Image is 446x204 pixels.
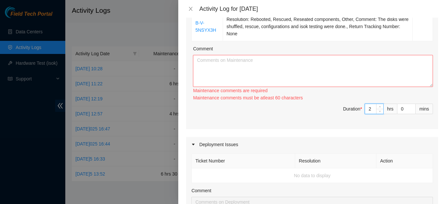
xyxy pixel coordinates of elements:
[193,94,433,101] div: Maintenance comments must be atleast 60 characters
[193,87,433,94] div: Maintenance comments are required
[191,143,195,146] span: caret-right
[191,187,211,194] label: Comment
[376,154,433,168] th: Action
[223,12,413,41] td: Resolution: Rebooted, Rescued, Reseated components, Other, Comment: The disks were shuffled, resc...
[199,5,438,12] div: Activity Log for [DATE]
[192,154,295,168] th: Ticket Number
[186,6,195,12] button: Close
[376,104,383,109] span: Increase Value
[195,20,216,33] a: B-V-5NSYX3H
[378,105,382,109] span: up
[193,55,433,87] textarea: Comment
[384,104,397,114] div: hrs
[343,105,362,112] div: Duration
[416,104,433,114] div: mins
[186,137,438,152] div: Deployment Issues
[192,168,433,183] td: No data to display
[188,6,193,11] span: close
[378,110,382,113] span: down
[376,109,383,114] span: Decrease Value
[193,45,213,52] label: Comment
[295,154,376,168] th: Resolution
